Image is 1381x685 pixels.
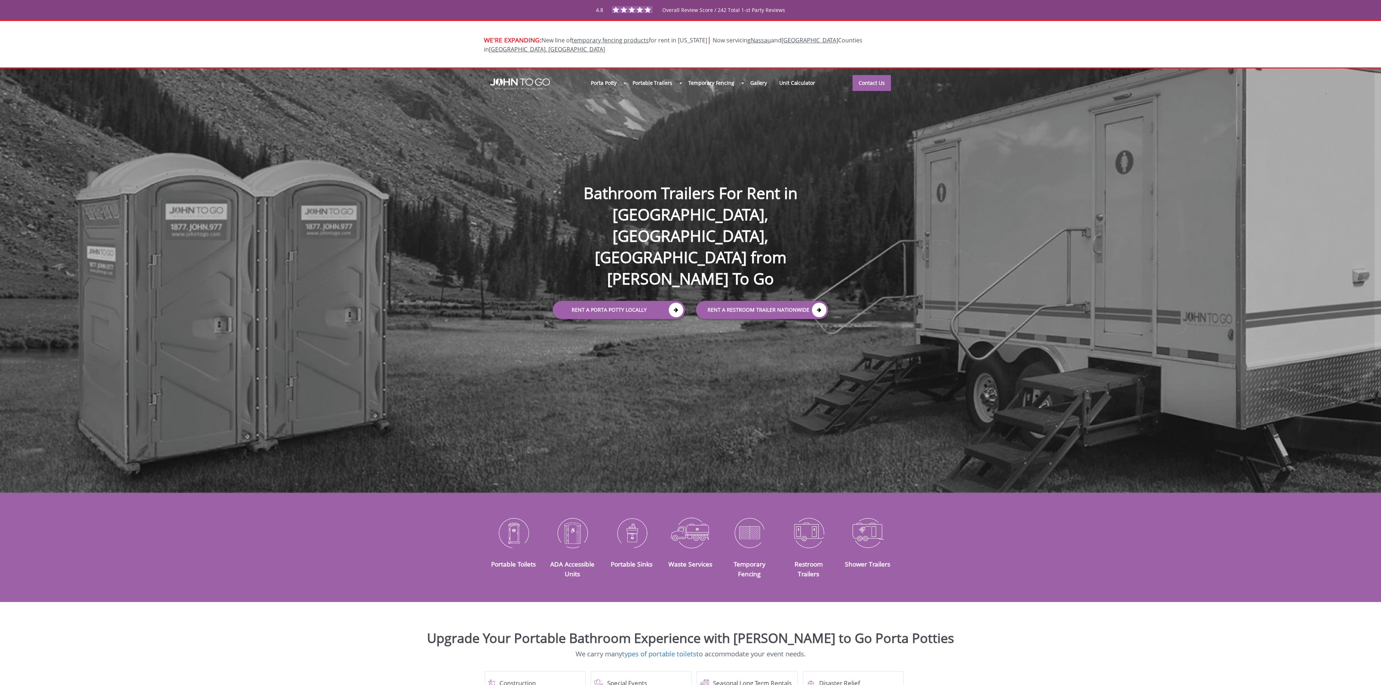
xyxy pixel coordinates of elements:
[773,75,821,91] a: Unit Calculator
[5,649,1376,659] p: We carry many to accommodate your event needs.
[585,75,623,91] a: Porta Potty
[550,560,594,578] a: ADA Accessible Units
[781,36,838,44] a: [GEOGRAPHIC_DATA]
[795,560,823,578] a: Restroom Trailers
[667,514,715,552] img: Waste-Services-icon_N.png
[572,36,649,44] a: temporary fencing products
[611,560,652,568] a: Portable Sinks
[662,7,785,28] span: Overall Review Score / 242 Total 1-st Party Reviews
[484,36,862,53] span: New line of for rent in [US_STATE]
[622,649,696,658] a: types of portable toilets
[546,159,835,290] h1: Bathroom Trailers For Rent in [GEOGRAPHIC_DATA], [GEOGRAPHIC_DATA], [GEOGRAPHIC_DATA] from [PERSO...
[784,514,833,552] img: Restroom-Trailers-icon_N.png
[489,514,538,552] img: Portable-Toilets-icon_N.png
[751,36,771,44] a: Nassau
[682,75,741,91] a: Temporary Fencing
[489,45,605,53] a: [GEOGRAPHIC_DATA], [GEOGRAPHIC_DATA]
[553,301,685,319] a: Rent a Porta Potty Locally
[491,560,536,568] a: Portable Toilets
[725,514,774,552] img: Temporary-Fencing-cion_N.png
[490,78,550,90] img: JOHN to go
[607,514,656,552] img: Portable-Sinks-icon_N.png
[626,75,678,91] a: Portable Trailers
[853,75,891,91] a: Contact Us
[707,35,711,45] span: |
[484,36,862,53] span: Now servicing and Counties in
[5,631,1376,645] h2: Upgrade Your Portable Bathroom Experience with [PERSON_NAME] to Go Porta Potties
[668,560,712,568] a: Waste Services
[744,75,773,91] a: Gallery
[484,36,542,44] span: WE'RE EXPANDING:
[734,560,766,578] a: Temporary Fencing
[843,514,892,552] img: Shower-Trailers-icon_N.png
[548,514,597,552] img: ADA-Accessible-Units-icon_N.png
[696,301,828,319] a: rent a RESTROOM TRAILER Nationwide
[596,7,603,13] span: 4.8
[845,560,890,568] a: Shower Trailers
